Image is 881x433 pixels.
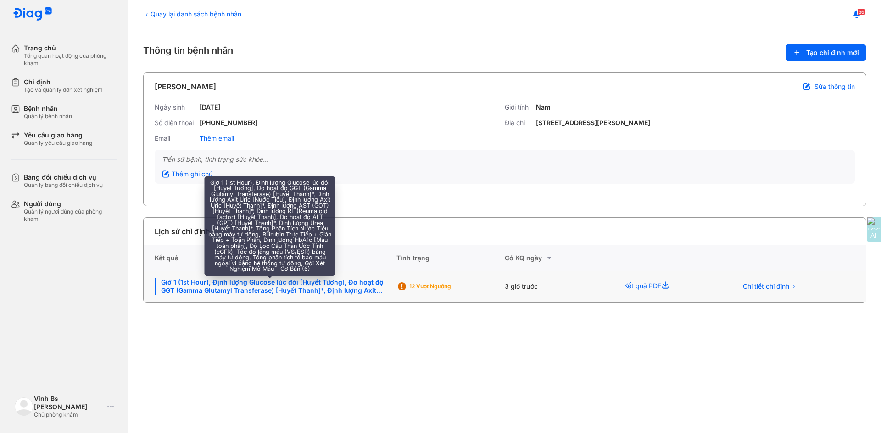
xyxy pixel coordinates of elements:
[24,131,92,139] div: Yêu cầu giao hàng
[155,278,385,295] div: Giờ 1 (1st Hour), Định lượng Glucose lúc đói [Huyết Tương], Đo hoạt độ GGT (Gamma Glutamyl Transf...
[536,119,650,127] div: [STREET_ADDRESS][PERSON_NAME]
[613,271,726,302] div: Kết quả PDF
[34,411,104,418] div: Chủ phòng khám
[162,170,212,178] div: Thêm ghi chú
[24,208,117,223] div: Quản lý người dùng của phòng khám
[24,173,103,181] div: Bảng đối chiếu dịch vụ
[24,52,117,67] div: Tổng quan hoạt động của phòng khám
[806,49,859,57] span: Tạo chỉ định mới
[24,139,92,147] div: Quản lý yêu cầu giao hàng
[857,9,865,15] span: 86
[143,44,866,61] div: Thông tin bệnh nhân
[409,283,483,290] div: 12 Vượt ngưỡng
[505,271,613,302] div: 3 giờ trước
[13,7,52,22] img: logo
[144,245,396,271] div: Kết quả
[162,155,848,164] div: Tiền sử bệnh, tình trạng sức khỏe...
[814,82,855,91] span: Sửa thông tin
[155,103,196,111] div: Ngày sinh
[200,119,257,127] div: [PHONE_NUMBER]
[786,44,866,61] button: Tạo chỉ định mới
[24,44,117,52] div: Trang chủ
[743,282,789,290] span: Chi tiết chỉ định
[505,103,532,111] div: Giới tính
[15,397,33,416] img: logo
[24,113,72,120] div: Quản lý bệnh nhân
[24,78,103,86] div: Chỉ định
[155,134,196,143] div: Email
[34,395,104,411] div: Vinh Bs [PERSON_NAME]
[24,86,103,93] div: Tạo và quản lý đơn xét nghiệm
[505,252,613,263] div: Có KQ ngày
[396,245,505,271] div: Tình trạng
[143,9,241,19] div: Quay lại danh sách bệnh nhân
[24,200,117,208] div: Người dùng
[24,104,72,113] div: Bệnh nhân
[155,119,196,127] div: Số điện thoại
[24,181,103,189] div: Quản lý bảng đối chiếu dịch vụ
[505,119,532,127] div: Địa chỉ
[155,226,210,237] div: Lịch sử chỉ định
[155,81,216,92] div: [PERSON_NAME]
[536,103,551,111] div: Nam
[737,280,802,293] button: Chi tiết chỉ định
[200,134,234,143] div: Thêm email
[200,103,220,111] div: [DATE]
